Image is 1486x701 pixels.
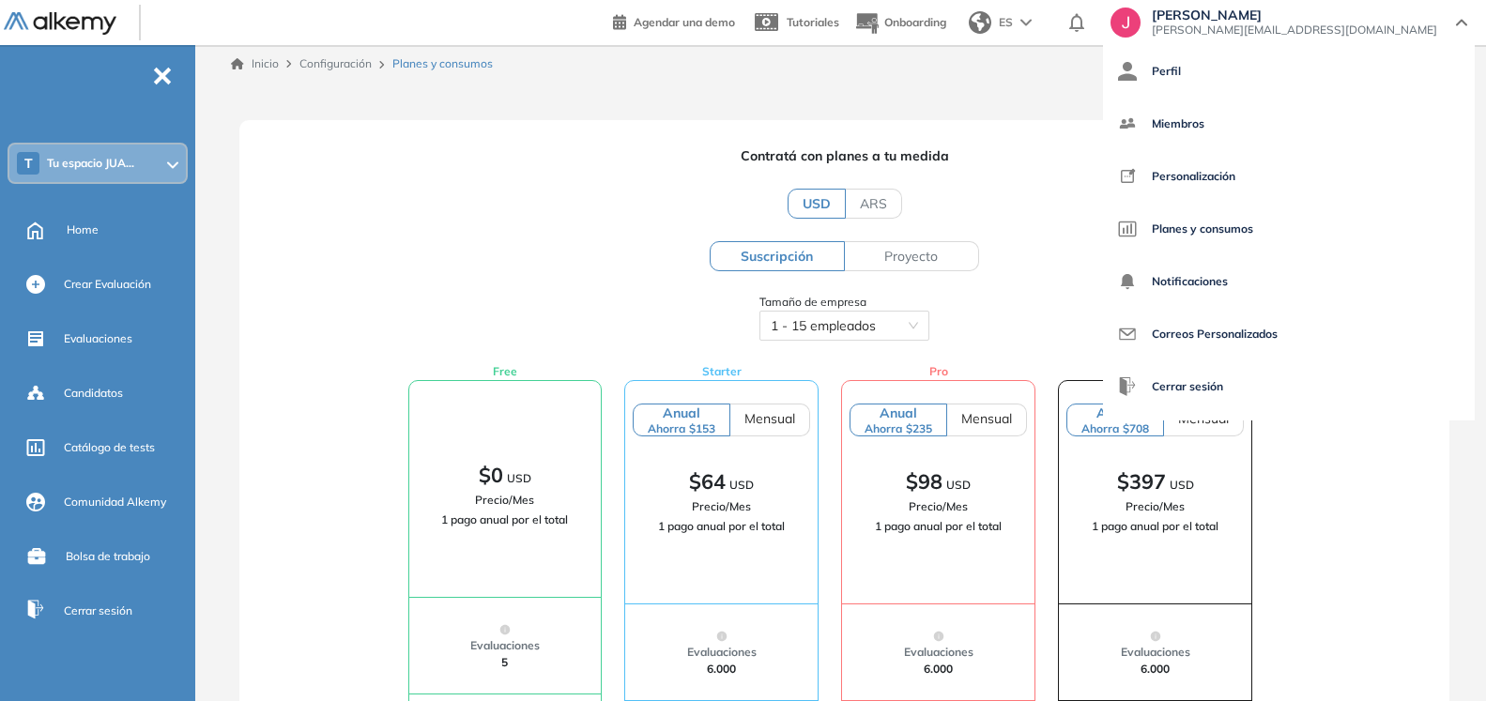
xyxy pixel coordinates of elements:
span: Tutoriales [787,15,839,29]
span: Pro [929,363,948,380]
span: Notificaciones [1152,259,1228,304]
span: USD [729,478,754,492]
span: ARS [860,195,887,212]
div: $153 [689,421,715,435]
img: icon [1118,167,1137,186]
span: ES [999,14,1013,31]
span: Candidatos [64,385,123,402]
a: Perfil [1118,49,1460,94]
span: Precio/Mes [475,493,534,507]
img: arrow [1020,19,1032,26]
span: Personalización [1152,154,1235,199]
span: 1 pago anual por el total [441,512,568,526]
span: Evaluaciones [904,645,973,659]
img: icon [1118,114,1137,133]
span: Evaluaciones [1121,645,1190,659]
img: Logo [4,12,116,36]
span: Mensual [744,410,795,427]
a: Planes y consumos [1118,206,1460,251]
span: Suscripción [741,248,813,265]
span: $98 [906,423,942,539]
span: $64 [689,423,726,539]
a: Miembros [1118,101,1460,146]
span: Onboarding [884,15,946,29]
span: USD [946,478,971,492]
span: [PERSON_NAME][EMAIL_ADDRESS][DOMAIN_NAME] [1152,23,1437,38]
span: Planes y consumos [392,55,493,72]
span: USD [1170,478,1194,492]
span: Configuración [299,56,372,70]
span: USD [507,471,531,485]
span: Mensual [961,410,1012,427]
span: Catálogo de tests [64,439,155,456]
a: Inicio [231,55,279,72]
span: Anual [865,404,932,435]
span: Precio/Mes [692,499,751,513]
div: Widget de chat [1148,483,1486,701]
div: $708 [1123,421,1149,435]
span: Miembros [1152,101,1204,146]
span: Proyecto [884,248,938,265]
a: Correos Personalizados [1118,312,1460,357]
span: 1 pago anual por el total [875,519,1002,533]
span: Tu espacio JUA... [47,156,134,171]
span: Correos Personalizados [1152,312,1278,357]
span: Cerrar sesión [64,602,132,619]
div: 6.000 [904,661,973,678]
span: Bolsa de trabajo [66,548,150,565]
span: T [24,156,33,171]
img: icon [1118,62,1137,81]
img: icon [1118,325,1137,343]
div: Ahorra [1081,421,1119,435]
div: Ahorra [865,421,902,435]
span: Free [493,363,517,380]
div: 5 [470,654,540,671]
a: Agendar una demo [613,9,735,32]
img: icon [1118,272,1137,291]
a: Personalización [1118,154,1460,199]
img: icon [1118,377,1137,396]
div: 6.000 [687,661,757,678]
span: [PERSON_NAME] [1152,8,1437,23]
span: Crear Evaluación [64,276,151,293]
span: 1 - 15 empleados [771,312,919,340]
span: 1 pago anual por el total [658,519,785,533]
span: Contratá con planes a tu medida [248,146,1441,166]
button: Onboarding [854,3,946,43]
img: icon [1118,220,1137,238]
span: Cerrar sesión [1152,364,1223,409]
span: Precio/Mes [1126,499,1185,513]
span: Comunidad Alkemy [64,494,166,511]
span: Evaluaciones [64,330,132,347]
div: Ahorra [648,421,685,435]
span: USD [803,195,831,212]
a: Notificaciones [1118,259,1460,304]
span: Starter [702,363,742,380]
span: Evaluaciones [687,645,757,659]
img: world [969,11,991,34]
span: Planes y consumos [1152,206,1253,251]
span: 1 pago anual por el total [1092,519,1218,533]
div: 6.000 [1121,661,1190,678]
button: Cerrar sesión [1118,364,1223,409]
div: $235 [906,421,932,435]
span: Precio/Mes [909,499,968,513]
span: Home [67,221,99,238]
span: Agendar una demo [634,15,735,29]
span: $397 [1117,423,1166,539]
span: Perfil [1152,49,1181,94]
span: Evaluaciones [470,638,540,652]
span: $0 [479,417,503,532]
span: Anual [648,404,715,435]
span: Tamaño de empresa [759,294,866,311]
iframe: Chat Widget [1148,483,1486,701]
